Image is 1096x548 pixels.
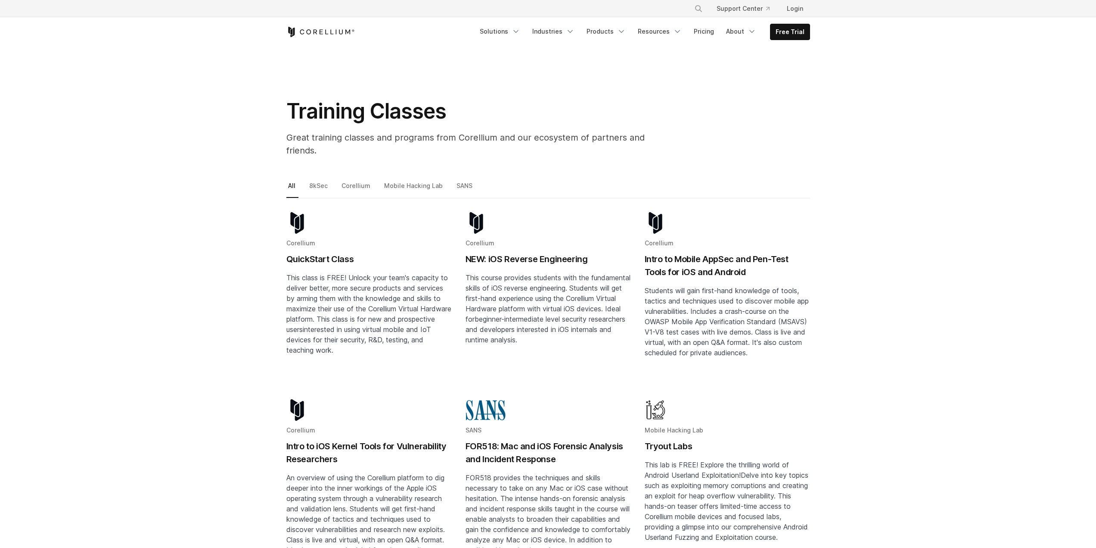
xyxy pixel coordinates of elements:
h2: Tryout Labs [645,440,810,453]
span: Corellium [645,239,674,247]
h2: Intro to Mobile AppSec and Pen-Test Tools for iOS and Android [645,253,810,279]
span: This lab is FREE! Explore the thrilling world of Android Userland Exploitation! [645,460,789,479]
div: Navigation Menu [475,24,810,40]
a: Solutions [475,24,525,39]
a: Blog post summary: NEW: iOS Reverse Engineering [466,212,631,385]
h2: Intro to iOS Kernel Tools for Vulnerability Researchers [286,440,452,466]
div: Navigation Menu [684,1,810,16]
h2: FOR518: Mac and iOS Forensic Analysis and Incident Response [466,440,631,466]
a: Blog post summary: Intro to Mobile AppSec and Pen-Test Tools for iOS and Android [645,212,810,385]
img: corellium-logo-icon-dark [466,212,487,234]
a: Blog post summary: QuickStart Class [286,212,452,385]
button: Search [691,1,706,16]
a: Resources [633,24,687,39]
span: Delve into key topics such as exploiting memory corruptions and creating an exploit for heap over... [645,471,808,542]
span: interested in using virtual mobile and IoT devices for their security, R&D, testing, and teaching... [286,325,431,354]
img: sans-logo-cropped [466,399,506,421]
span: Corellium [286,426,315,434]
h1: Training Classes [286,98,674,124]
a: Pricing [689,24,719,39]
span: Corellium [466,239,494,247]
a: About [721,24,761,39]
a: Mobile Hacking Lab [382,180,446,198]
img: corellium-logo-icon-dark [286,212,308,234]
h2: QuickStart Class [286,253,452,266]
a: Login [780,1,810,16]
a: All [286,180,298,198]
a: SANS [455,180,475,198]
a: Support Center [710,1,776,16]
a: Corellium Home [286,27,355,37]
img: corellium-logo-icon-dark [645,212,666,234]
p: Great training classes and programs from Corellium and our ecosystem of partners and friends. [286,131,674,157]
img: Mobile Hacking Lab - Graphic Only [645,399,666,421]
span: beginner-intermediate level security researchers and developers interested in iOS internals and r... [466,315,625,344]
span: Corellium [286,239,315,247]
span: SANS [466,426,481,434]
a: Products [581,24,631,39]
h2: NEW: iOS Reverse Engineering [466,253,631,266]
a: 8kSec [307,180,331,198]
img: corellium-logo-icon-dark [286,399,308,421]
span: Mobile Hacking Lab [645,426,703,434]
a: Free Trial [770,24,810,40]
a: Corellium [340,180,373,198]
p: This course provides students with the fundamental skills of iOS reverse engineering. Students wi... [466,272,631,345]
a: Industries [527,24,580,39]
span: Students will gain first-hand knowledge of tools, tactics and techniques used to discover mobile ... [645,286,809,357]
span: This class is FREE! Unlock your team's capacity to deliver better, more secure products and servi... [286,273,451,334]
